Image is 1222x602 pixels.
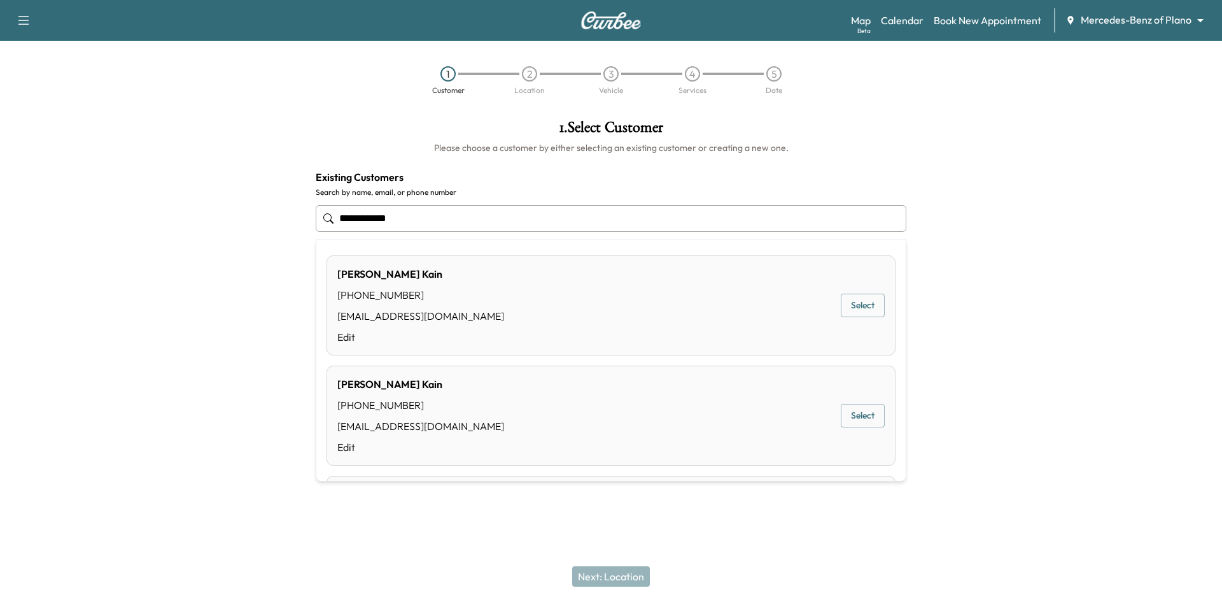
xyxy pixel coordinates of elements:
[337,440,504,455] a: Edit
[337,419,504,434] div: [EMAIL_ADDRESS][DOMAIN_NAME]
[841,294,885,317] button: Select
[514,87,545,94] div: Location
[337,398,504,413] div: [PHONE_NUMBER]
[851,13,871,28] a: MapBeta
[316,120,906,141] h1: 1 . Select Customer
[337,287,504,303] div: [PHONE_NUMBER]
[337,266,504,282] div: [PERSON_NAME] Kain
[440,66,456,82] div: 1
[337,329,504,345] a: Edit
[316,141,906,154] h6: Please choose a customer by either selecting an existing customer or creating a new one.
[857,26,871,36] div: Beta
[685,66,700,82] div: 4
[316,187,906,197] label: Search by name, email, or phone number
[934,13,1041,28] a: Book New Appointment
[603,66,619,82] div: 3
[881,13,924,28] a: Calendar
[337,376,504,392] div: [PERSON_NAME] Kain
[766,66,782,82] div: 5
[522,66,537,82] div: 2
[316,169,906,185] h4: Existing Customers
[678,87,706,94] div: Services
[766,87,782,94] div: Date
[841,404,885,427] button: Select
[1081,13,1191,27] span: Mercedes-Benz of Plano
[337,308,504,324] div: [EMAIL_ADDRESS][DOMAIN_NAME]
[432,87,465,94] div: Customer
[599,87,623,94] div: Vehicle
[580,11,642,29] img: Curbee Logo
